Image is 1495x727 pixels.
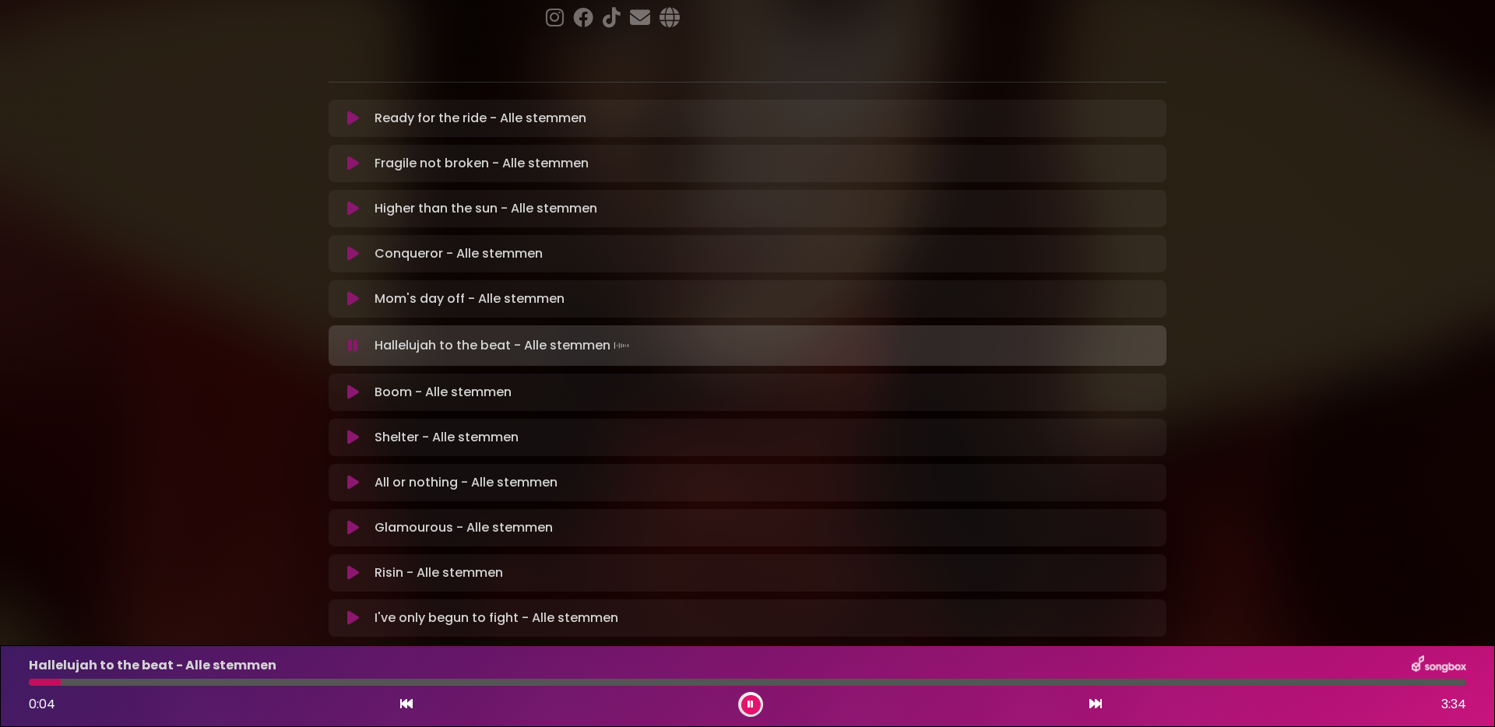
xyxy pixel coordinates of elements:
p: Higher than the sun - Alle stemmen [375,199,597,218]
p: Ready for the ride - Alle stemmen [375,109,586,128]
p: I've only begun to fight - Alle stemmen [375,609,618,627]
p: Conqueror - Alle stemmen [375,244,543,263]
p: Risin - Alle stemmen [375,564,503,582]
span: 3:34 [1441,695,1466,714]
p: Glamourous - Alle stemmen [375,518,553,537]
p: Boom - Alle stemmen [375,383,512,402]
img: waveform4.gif [610,335,632,356]
p: Mom's day off - Alle stemmen [375,290,565,308]
p: Hallelujah to the beat - Alle stemmen [29,656,276,675]
p: Hallelujah to the beat - Alle stemmen [375,335,632,356]
p: Shelter - Alle stemmen [375,428,519,447]
span: 0:04 [29,695,55,713]
img: songbox-logo-white.png [1412,655,1466,676]
p: Fragile not broken - Alle stemmen [375,154,589,173]
p: All or nothing - Alle stemmen [375,473,558,492]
